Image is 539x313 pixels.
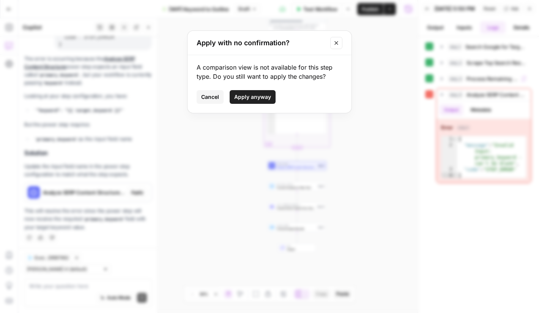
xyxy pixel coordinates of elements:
[197,90,224,104] button: Cancel
[234,93,271,101] span: Apply anyway
[330,37,342,49] button: Close modal
[201,93,219,101] span: Cancel
[197,63,342,81] div: A comparison view is not available for this step type. Do you still want to apply the changes?
[197,38,326,48] h2: Apply with no confirmation?
[230,90,276,104] button: Apply anyway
